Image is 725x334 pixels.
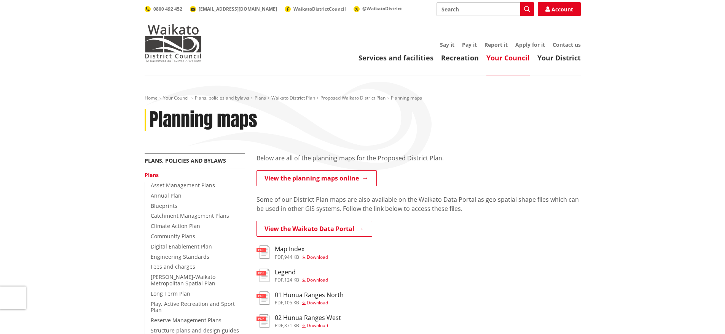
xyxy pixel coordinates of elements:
a: [EMAIL_ADDRESS][DOMAIN_NAME] [190,6,277,12]
a: Catchment Management Plans [151,212,229,219]
a: Long Term Plan [151,290,190,297]
a: View the Waikato Data Portal [257,221,372,237]
a: Your Council [163,95,190,101]
a: WaikatoDistrictCouncil [285,6,346,12]
a: Your Council [486,53,530,62]
div: , [275,255,328,260]
a: Recreation [441,53,479,62]
nav: breadcrumb [145,95,581,101]
img: document-pdf.svg [257,245,269,259]
a: Climate Action Plan [151,222,200,230]
a: 0800 492 452 [145,6,182,12]
div: , [275,301,344,305]
a: [PERSON_NAME]-Waikato Metropolitan Spatial Plan [151,273,215,287]
a: 02 Hunua Ranges West pdf,371 KB Download [257,314,341,328]
a: Community Plans [151,233,195,240]
h3: 01 Hunua Ranges North [275,291,344,299]
div: , [275,278,328,282]
span: pdf [275,254,283,260]
div: , [275,323,341,328]
a: Proposed Waikato District Plan [320,95,386,101]
a: Contact us [553,41,581,48]
p: Below are all of the planning maps for the Proposed District Plan. [257,154,581,163]
a: Annual Plan [151,192,182,199]
a: Waikato District Plan [271,95,315,101]
a: Blueprints [151,202,177,209]
h3: Map Index [275,245,328,253]
span: pdf [275,299,283,306]
img: document-pdf.svg [257,269,269,282]
a: Plans, policies and bylaws [195,95,249,101]
span: 105 KB [284,299,299,306]
a: Asset Management Plans [151,182,215,189]
a: Legend pdf,124 KB Download [257,269,328,282]
img: document-pdf.svg [257,314,269,328]
a: 01 Hunua Ranges North pdf,105 KB Download [257,291,344,305]
span: pdf [275,277,283,283]
h1: Planning maps [150,109,257,131]
a: Structure plans and design guides [151,327,239,334]
a: Reserve Management Plans [151,317,221,324]
a: Fees and charges [151,263,195,270]
span: Download [307,299,328,306]
input: Search input [437,2,534,16]
a: Apply for it [515,41,545,48]
a: Play, Active Recreation and Sport Plan [151,300,235,314]
a: View the planning maps online [257,170,377,186]
a: Engineering Standards [151,253,209,260]
a: Account [538,2,581,16]
span: 124 KB [284,277,299,283]
img: document-pdf.svg [257,291,269,305]
h3: 02 Hunua Ranges West [275,314,341,321]
p: Some of our District Plan maps are also available on the Waikato Data Portal as geo spatial shape... [257,195,581,213]
span: [EMAIL_ADDRESS][DOMAIN_NAME] [199,6,277,12]
span: Download [307,277,328,283]
a: Map Index pdf,944 KB Download [257,245,328,259]
span: 371 KB [284,322,299,329]
a: Report it [484,41,508,48]
a: Plans [145,171,159,179]
span: 944 KB [284,254,299,260]
span: WaikatoDistrictCouncil [293,6,346,12]
a: Home [145,95,158,101]
span: Planning maps [391,95,422,101]
a: Plans [255,95,266,101]
a: Digital Enablement Plan [151,243,212,250]
a: Plans, policies and bylaws [145,157,226,164]
img: Waikato District Council - Te Kaunihera aa Takiwaa o Waikato [145,24,202,62]
h3: Legend [275,269,328,276]
span: @WaikatoDistrict [362,5,402,12]
span: 0800 492 452 [153,6,182,12]
a: @WaikatoDistrict [354,5,402,12]
span: Download [307,254,328,260]
a: Pay it [462,41,477,48]
span: Download [307,322,328,329]
span: pdf [275,322,283,329]
a: Services and facilities [359,53,433,62]
a: Your District [537,53,581,62]
a: Say it [440,41,454,48]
